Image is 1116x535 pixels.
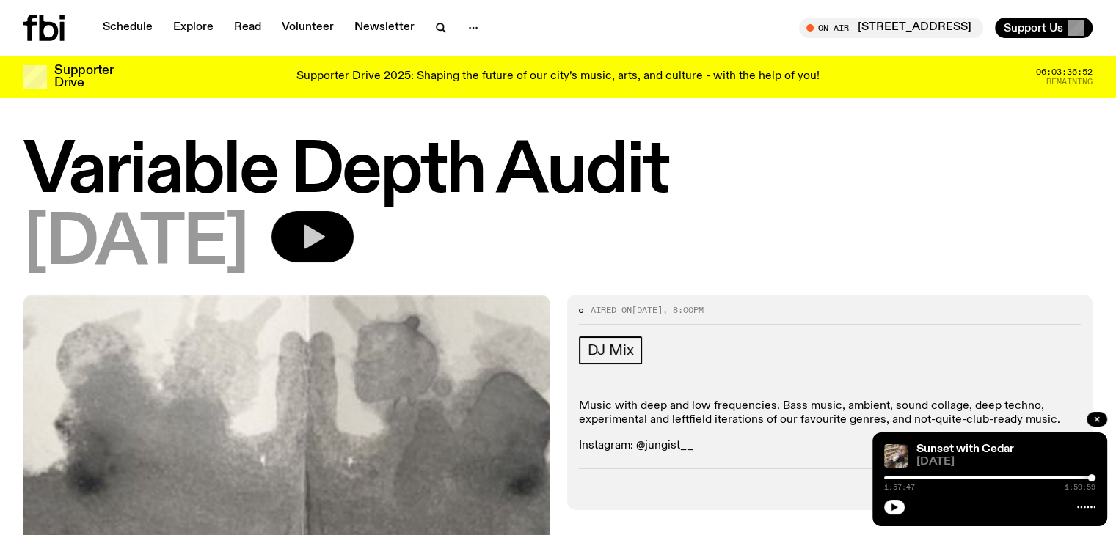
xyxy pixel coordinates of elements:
[916,443,1014,455] a: Sunset with Cedar
[579,439,1082,453] p: Instagram: @jungist__
[1004,21,1063,34] span: Support Us
[225,18,270,38] a: Read
[1036,68,1093,76] span: 06:03:36:52
[94,18,161,38] a: Schedule
[884,484,915,491] span: 1:57:47
[632,304,663,316] span: [DATE]
[579,336,643,364] a: DJ Mix
[164,18,222,38] a: Explore
[54,64,113,89] h3: Supporter Drive
[296,70,820,84] p: Supporter Drive 2025: Shaping the future of our city’s music, arts, and culture - with the help o...
[588,342,634,358] span: DJ Mix
[346,18,423,38] a: Newsletter
[799,18,983,38] button: On Air[STREET_ADDRESS]
[579,399,1082,427] p: Music with deep and low frequencies. Bass music, ambient, sound collage, deep techno, experimenta...
[23,211,248,277] span: [DATE]
[663,304,704,316] span: , 8:00pm
[1046,78,1093,86] span: Remaining
[591,304,632,316] span: Aired on
[1065,484,1095,491] span: 1:59:59
[916,457,1095,468] span: [DATE]
[23,139,1093,205] h1: Variable Depth Audit
[273,18,343,38] a: Volunteer
[995,18,1093,38] button: Support Us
